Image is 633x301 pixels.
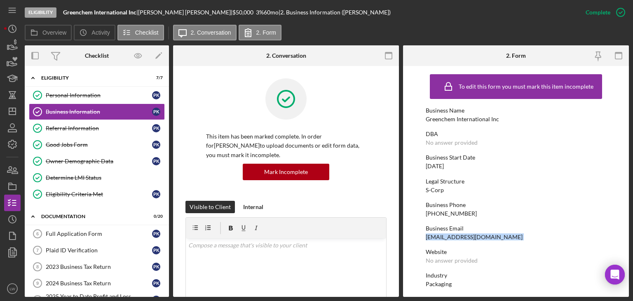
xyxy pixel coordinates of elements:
a: Personal InformationPK [29,87,165,103]
div: Checklist [85,52,109,59]
div: 3 % [256,9,264,16]
div: P K [152,91,160,99]
div: Packaging [426,281,452,287]
div: Good Jobs Form [46,141,152,148]
div: 2. Form [506,52,526,59]
div: S-Corp [426,187,444,193]
div: Owner Demographic Data [46,158,152,165]
tspan: 7 [36,248,39,253]
tspan: 6 [36,231,39,236]
div: Website [426,249,606,255]
a: Referral InformationPK [29,120,165,136]
div: To edit this form you must mark this item incomplete [459,83,593,90]
div: Full Application Form [46,230,152,237]
button: LW [4,280,21,297]
div: P K [152,157,160,165]
div: P K [152,124,160,132]
button: 2. Form [239,25,281,40]
label: 2. Form [256,29,276,36]
a: 7Plaid ID VerificationPK [29,242,165,259]
div: Mark Incomplete [264,164,308,180]
div: Eligibility [25,7,56,18]
div: Open Intercom Messenger [605,265,625,285]
button: 2. Conversation [173,25,237,40]
div: [DATE] [426,163,444,169]
div: Plaid ID Verification [46,247,152,254]
div: Documentation [41,214,142,219]
div: Greenchem International Inc [426,116,499,122]
a: Good Jobs FormPK [29,136,165,153]
div: 0 / 20 [148,214,163,219]
div: Business Name [426,107,606,114]
div: Legal Structure [426,178,606,185]
div: P K [152,279,160,287]
div: Eligibility Criteria Met [46,191,152,198]
div: [PHONE_NUMBER] [426,210,477,217]
button: Complete [577,4,629,21]
tspan: 9 [36,281,39,286]
div: Business Email [426,225,606,232]
div: 2023 Business Tax Return [46,263,152,270]
div: Determine LMI Status [46,174,164,181]
div: | [63,9,138,16]
div: P K [152,230,160,238]
a: Owner Demographic DataPK [29,153,165,169]
a: 82023 Business Tax ReturnPK [29,259,165,275]
b: Greenchem International Inc [63,9,136,16]
tspan: 8 [36,264,39,269]
div: Internal [243,201,263,213]
div: Complete [586,4,610,21]
div: [EMAIL_ADDRESS][DOMAIN_NAME] [426,234,523,240]
button: Overview [25,25,72,40]
button: Activity [74,25,115,40]
div: Industry [426,272,606,279]
div: P K [152,263,160,271]
div: Eligibility [41,75,142,80]
div: Personal Information [46,92,152,99]
div: | 2. Business Information ([PERSON_NAME]) [279,9,391,16]
div: No answer provided [426,257,478,264]
button: Mark Incomplete [243,164,329,180]
div: Business Information [46,108,152,115]
div: 2024 Business Tax Return [46,280,152,287]
div: [PERSON_NAME] [PERSON_NAME] | [138,9,232,16]
a: Determine LMI Status [29,169,165,186]
div: 60 mo [264,9,279,16]
a: Eligibility Criteria MetPK [29,186,165,202]
label: 2. Conversation [191,29,231,36]
div: 7 / 7 [148,75,163,80]
button: Checklist [117,25,164,40]
a: 92024 Business Tax ReturnPK [29,275,165,292]
div: Business Phone [426,202,606,208]
div: P K [152,246,160,254]
div: 2. Conversation [266,52,306,59]
div: No answer provided [426,139,478,146]
div: Referral Information [46,125,152,132]
button: Internal [239,201,267,213]
text: LW [9,287,16,291]
div: P K [152,190,160,198]
div: Visible to Client [190,201,231,213]
label: Overview [42,29,66,36]
label: Checklist [135,29,159,36]
div: P K [152,108,160,116]
div: DBA [426,131,606,137]
a: 6Full Application FormPK [29,226,165,242]
div: P K [152,141,160,149]
label: Activity [91,29,110,36]
span: $50,000 [232,9,253,16]
div: Business Start Date [426,154,606,161]
button: Visible to Client [185,201,235,213]
a: Business InformationPK [29,103,165,120]
p: This item has been marked complete. In order for [PERSON_NAME] to upload documents or edit form d... [206,132,366,160]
